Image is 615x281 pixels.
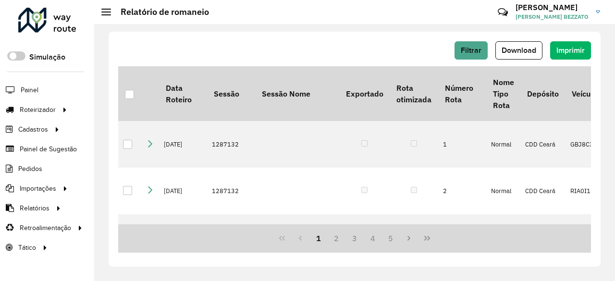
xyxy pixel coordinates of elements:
th: Rota otimizada [390,66,438,121]
button: Download [495,41,542,60]
td: 1 [438,121,486,168]
button: Next Page [400,229,418,247]
td: Normal [486,121,520,168]
button: Imprimir [550,41,591,60]
label: Simulação [29,51,65,63]
th: Depósito [520,66,565,121]
h3: [PERSON_NAME] [516,3,589,12]
th: Exportado [339,66,390,121]
td: 1287132 [207,214,255,252]
th: Veículo [566,66,604,121]
span: Imprimir [556,46,585,54]
td: 3 [438,214,486,252]
span: Cadastros [18,124,48,134]
button: 1 [309,229,328,247]
button: Last Page [418,229,436,247]
span: Roteirizador [20,105,56,115]
td: CDD Ceará [520,121,565,168]
button: 5 [382,229,400,247]
td: CDD Ceará [520,168,565,214]
td: [DATE] [159,168,207,214]
span: Painel de Sugestão [20,144,77,154]
button: 3 [345,229,364,247]
td: GBJ8C36 [566,121,604,168]
button: 4 [364,229,382,247]
th: Número Rota [438,66,486,121]
h2: Relatório de romaneio [111,7,209,17]
td: [DATE] [159,121,207,168]
button: Filtrar [455,41,488,60]
span: Tático [18,243,36,253]
span: Pedidos [18,164,42,174]
td: 1287132 [207,168,255,214]
td: CDD Ceará [520,214,565,252]
th: Nome Tipo Rota [486,66,520,121]
span: Retroalimentação [20,223,71,233]
a: Contato Rápido [492,2,513,23]
span: Filtrar [461,46,481,54]
span: Relatórios [20,203,49,213]
td: 2 [438,168,486,214]
th: Sessão Nome [255,66,339,121]
td: RIA0I16 [566,168,604,214]
th: Data Roteiro [159,66,207,121]
span: Importações [20,183,56,194]
span: Painel [21,85,38,95]
button: 2 [327,229,345,247]
td: 1287132 [207,121,255,168]
span: [PERSON_NAME] BEZZATO [516,12,589,21]
td: POJ5809 [566,214,604,252]
th: Sessão [207,66,255,121]
td: Normal [486,214,520,252]
td: [DATE] [159,214,207,252]
span: Download [502,46,536,54]
td: Normal [486,168,520,214]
